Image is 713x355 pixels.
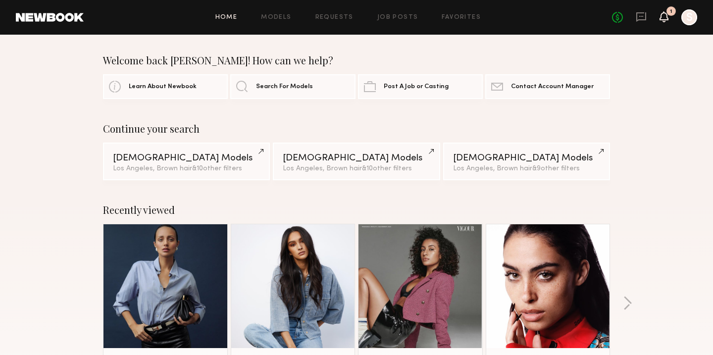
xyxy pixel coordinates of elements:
div: Los Angeles, Brown hair [283,165,430,172]
a: S [681,9,697,25]
a: Learn About Newbook [103,74,228,99]
span: Search For Models [256,84,313,90]
a: [DEMOGRAPHIC_DATA] ModelsLos Angeles, Brown hair&10other filters [103,143,270,180]
a: [DEMOGRAPHIC_DATA] ModelsLos Angeles, Brown hair&9other filters [443,143,610,180]
a: Job Posts [377,14,418,21]
div: Los Angeles, Brown hair [453,165,600,172]
a: Models [261,14,291,21]
a: Contact Account Manager [485,74,610,99]
a: Post A Job or Casting [358,74,483,99]
div: Recently viewed [103,204,610,216]
span: & 10 other filter s [192,165,242,172]
a: Search For Models [230,74,355,99]
div: [DEMOGRAPHIC_DATA] Models [453,153,600,163]
a: Requests [315,14,354,21]
div: Los Angeles, Brown hair [113,165,260,172]
div: [DEMOGRAPHIC_DATA] Models [283,153,430,163]
div: 1 [670,9,672,14]
a: Home [215,14,238,21]
span: & 9 other filter s [532,165,580,172]
span: Learn About Newbook [129,84,197,90]
span: & 10 other filter s [362,165,412,172]
span: Post A Job or Casting [384,84,449,90]
div: [DEMOGRAPHIC_DATA] Models [113,153,260,163]
div: Continue your search [103,123,610,135]
a: Favorites [442,14,481,21]
div: Welcome back [PERSON_NAME]! How can we help? [103,54,610,66]
a: [DEMOGRAPHIC_DATA] ModelsLos Angeles, Brown hair&10other filters [273,143,440,180]
span: Contact Account Manager [511,84,594,90]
